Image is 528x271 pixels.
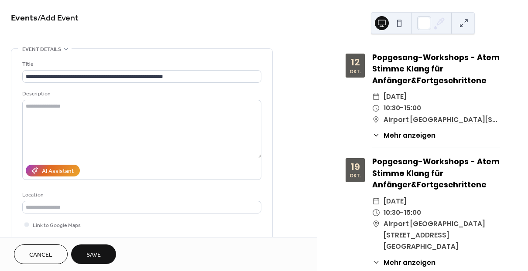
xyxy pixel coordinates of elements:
[384,196,407,207] span: [DATE]
[404,102,421,114] span: 15:00
[372,130,435,140] button: ​Mehr anzeigen
[400,102,404,114] span: -
[372,257,380,268] div: ​
[71,244,116,264] button: Save
[384,218,500,253] span: Airport [GEOGRAPHIC_DATA][STREET_ADDRESS][GEOGRAPHIC_DATA]
[22,60,260,69] div: Title
[384,102,400,114] span: 10:30
[384,114,500,125] a: Airport [GEOGRAPHIC_DATA][STREET_ADDRESS][GEOGRAPHIC_DATA]
[372,130,380,140] div: ​
[372,218,380,230] div: ​
[14,244,68,264] button: Cancel
[26,165,80,176] button: AI Assistant
[351,58,360,67] div: 12
[22,190,260,200] div: Location
[11,10,38,27] a: Events
[350,69,361,74] div: Okt.
[33,221,81,230] span: Link to Google Maps
[404,207,421,218] span: 15:00
[38,10,79,27] span: / Add Event
[22,89,260,98] div: Description
[372,91,380,102] div: ​
[351,162,360,172] div: 19
[372,114,380,125] div: ​
[350,173,361,178] div: Okt.
[86,251,101,260] span: Save
[372,52,500,86] div: Popgesang-Workshops - Atem Stimme Klang für Anfänger&Fortgeschrittene
[29,251,52,260] span: Cancel
[384,130,435,140] span: Mehr anzeigen
[372,257,435,268] button: ​Mehr anzeigen
[384,207,400,218] span: 10:30
[400,207,404,218] span: -
[372,196,380,207] div: ​
[42,167,74,176] div: AI Assistant
[372,207,380,218] div: ​
[384,91,407,102] span: [DATE]
[384,257,435,268] span: Mehr anzeigen
[22,45,61,54] span: Event details
[372,102,380,114] div: ​
[372,156,500,190] div: Popgesang-Workshops - Atem Stimme Klang für Anfänger&Fortgeschrittene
